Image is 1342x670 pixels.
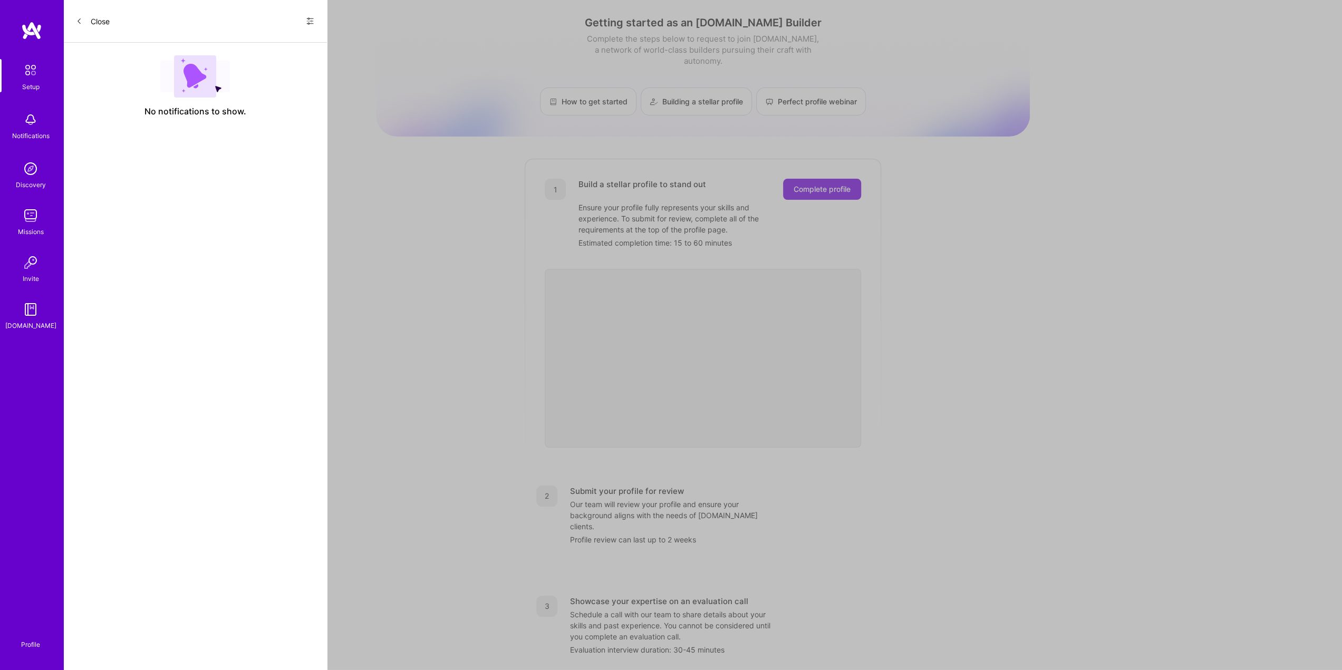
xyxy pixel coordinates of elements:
img: guide book [20,299,41,320]
div: Setup [22,81,40,92]
img: logo [21,21,42,40]
div: Discovery [16,179,46,190]
span: No notifications to show. [144,106,246,117]
img: bell [20,109,41,130]
div: Notifications [12,130,50,141]
button: Close [76,13,110,30]
img: teamwork [20,205,41,226]
div: Missions [18,226,44,237]
img: Invite [20,252,41,273]
a: Profile [17,628,44,649]
div: [DOMAIN_NAME] [5,320,56,331]
div: Profile [21,639,40,649]
img: empty [160,55,230,98]
img: discovery [20,158,41,179]
div: Invite [23,273,39,284]
img: setup [20,59,42,81]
